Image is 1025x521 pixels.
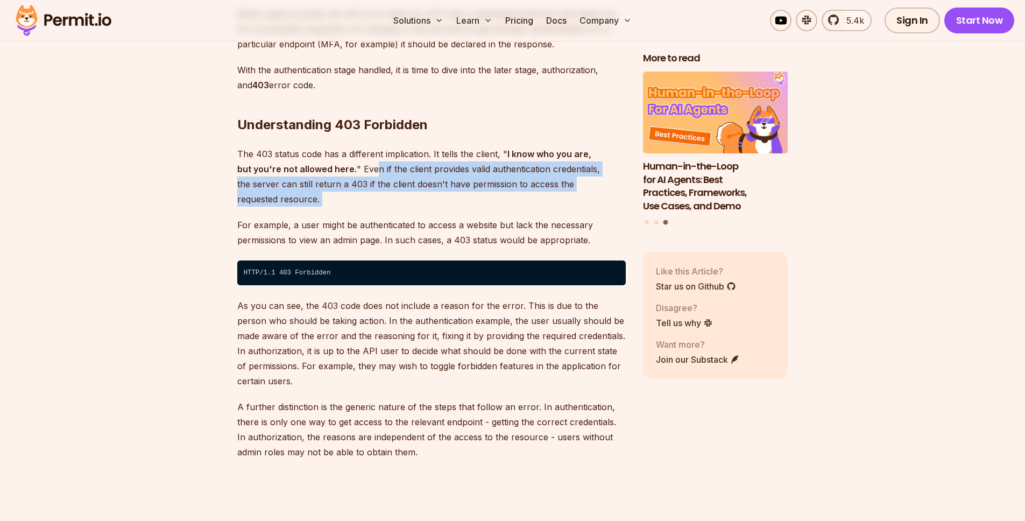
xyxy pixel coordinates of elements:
a: Start Now [944,8,1015,33]
p: Want more? [656,337,740,350]
button: Go to slide 3 [663,220,668,224]
button: Go to slide 1 [645,220,649,224]
p: Disagree? [656,301,713,314]
div: Posts [643,72,788,226]
a: 5.4k [822,10,872,31]
img: Permit logo [11,2,116,39]
a: Tell us why [656,316,713,329]
li: 3 of 3 [643,72,788,213]
p: For example, a user might be authenticated to access a website but lack the necessary permissions... [237,217,626,248]
span: 5.4k [840,14,864,27]
p: With the authentication stage handled, it is time to dive into the later stage, authorization, an... [237,62,626,93]
a: Human-in-the-Loop for AI Agents: Best Practices, Frameworks, Use Cases, and DemoHuman-in-the-Loop... [643,72,788,213]
a: Join our Substack [656,353,740,365]
button: Solutions [389,10,448,31]
p: As you can see, the 403 code does not include a reason for the error. This is due to the person w... [237,298,626,389]
p: Like this Article? [656,264,736,277]
strong: 403 [252,80,269,90]
img: Human-in-the-Loop for AI Agents: Best Practices, Frameworks, Use Cases, and Demo [643,72,788,153]
h2: Understanding 403 Forbidden [237,73,626,133]
a: Docs [542,10,571,31]
p: A further distinction is the generic nature of the steps that follow an error. In authentication,... [237,399,626,460]
h2: More to read [643,52,788,65]
button: Learn [452,10,497,31]
button: Company [575,10,636,31]
a: Sign In [885,8,940,33]
a: Star us on Github [656,279,736,292]
h3: Human-in-the-Loop for AI Agents: Best Practices, Frameworks, Use Cases, and Demo [643,159,788,213]
code: HTTP/1.1 403 Forbidden [237,260,626,285]
button: Go to slide 2 [654,220,659,224]
a: Pricing [501,10,538,31]
p: The 403 status code has a different implication. It tells the client, " " Even if the client prov... [237,146,626,207]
